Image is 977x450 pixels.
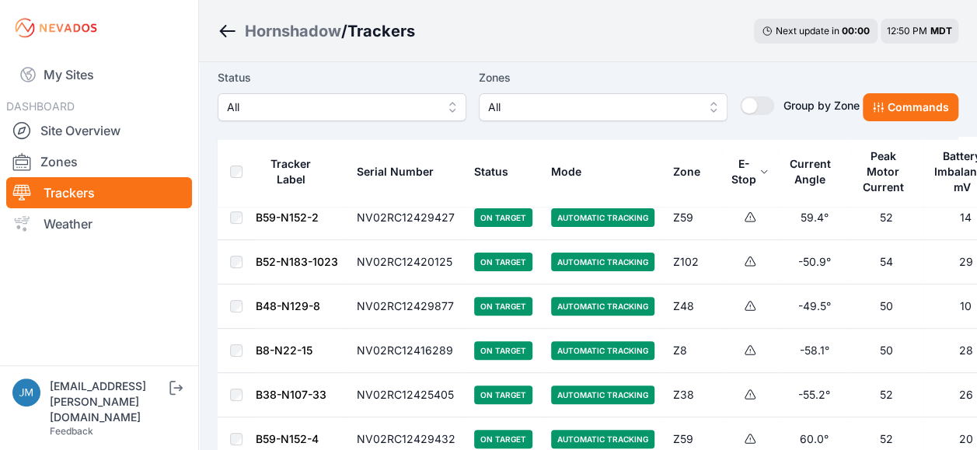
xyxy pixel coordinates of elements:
button: Current Angle [787,145,841,198]
td: Z59 [664,196,722,240]
td: Z102 [664,240,722,284]
div: [EMAIL_ADDRESS][PERSON_NAME][DOMAIN_NAME] [50,378,166,425]
span: DASHBOARD [6,99,75,113]
span: MDT [930,25,952,37]
td: 52 [850,373,923,417]
td: -49.5° [778,284,850,329]
td: 50 [850,284,923,329]
td: Z8 [664,329,722,373]
a: Site Overview [6,115,192,146]
span: On Target [474,341,532,360]
td: NV02RC12416289 [347,329,465,373]
a: B52-N183-1023 [256,255,338,268]
button: All [479,93,728,121]
div: Serial Number [357,164,434,180]
div: Tracker Label [256,156,326,187]
td: NV02RC12420125 [347,240,465,284]
div: Status [474,164,508,180]
span: 12:50 PM [887,25,927,37]
button: Serial Number [357,153,446,190]
td: -55.2° [778,373,850,417]
td: Z38 [664,373,722,417]
td: 54 [850,240,923,284]
span: Automatic Tracking [551,253,654,271]
span: Automatic Tracking [551,430,654,448]
span: / [341,20,347,42]
label: Status [218,68,466,87]
td: 50 [850,329,923,373]
button: All [218,93,466,121]
button: E-Stop [731,145,769,198]
td: Z48 [664,284,722,329]
div: 00 : 00 [842,25,870,37]
td: NV02RC12429877 [347,284,465,329]
a: B8-N22-15 [256,344,312,357]
img: jmjones@sundt.com [12,378,40,406]
a: B38-N107-33 [256,388,326,401]
label: Zones [479,68,728,87]
td: 59.4° [778,196,850,240]
a: B59-N152-4 [256,432,319,445]
span: Automatic Tracking [551,297,654,316]
img: Nevados [12,16,99,40]
button: Zone [673,153,713,190]
a: My Sites [6,56,192,93]
span: Automatic Tracking [551,208,654,227]
nav: Breadcrumb [218,11,415,51]
span: Next update in [776,25,839,37]
span: On Target [474,297,532,316]
div: Peak Motor Current [860,148,906,195]
button: Tracker Label [256,145,338,198]
a: Weather [6,208,192,239]
td: -50.9° [778,240,850,284]
span: All [488,98,696,117]
td: NV02RC12425405 [347,373,465,417]
button: Peak Motor Current [860,138,913,206]
div: Current Angle [787,156,832,187]
div: Zone [673,164,700,180]
button: Commands [863,93,958,121]
span: On Target [474,430,532,448]
button: Status [474,153,521,190]
span: All [227,98,435,117]
a: Hornshadow [245,20,341,42]
span: On Target [474,385,532,404]
td: 52 [850,196,923,240]
td: NV02RC12429427 [347,196,465,240]
div: E-Stop [731,156,756,187]
span: Automatic Tracking [551,385,654,404]
a: B59-N152-2 [256,211,319,224]
a: B48-N129-8 [256,299,320,312]
a: Feedback [50,425,93,437]
button: Mode [551,153,594,190]
span: Group by Zone [783,99,860,112]
h3: Trackers [347,20,415,42]
div: Mode [551,164,581,180]
span: Automatic Tracking [551,341,654,360]
span: On Target [474,208,532,227]
td: -58.1° [778,329,850,373]
a: Zones [6,146,192,177]
span: On Target [474,253,532,271]
a: Trackers [6,177,192,208]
